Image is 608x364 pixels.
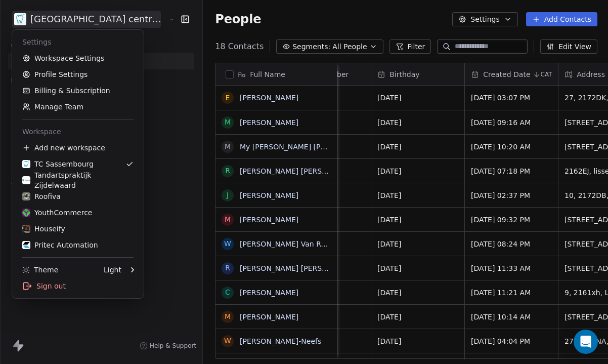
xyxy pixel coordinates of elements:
a: Profile Settings [16,66,140,83]
div: Sign out [16,278,140,294]
div: TC Sassembourg [22,159,94,169]
div: Light [104,265,121,275]
div: YouthCommerce [22,208,92,218]
img: YC%20tumbnail%20flavicon.png [22,209,30,217]
div: Settings [16,34,140,50]
div: Houseify [22,224,65,234]
a: Billing & Subscription [16,83,140,99]
div: Theme [22,265,58,275]
img: Afbeelding1.png [22,225,30,233]
img: b646f82e.png [22,241,30,249]
img: cropped-Favicon-Zijdelwaard.webp [22,176,30,184]
div: Workspace [16,124,140,140]
img: Roofiva%20logo%20flavicon.png [22,192,30,200]
div: Tandartspraktijk Zijdelwaard [22,170,134,190]
div: Roofiva [22,191,61,201]
div: Pritec Automation [22,240,98,250]
img: cropped-favo.png [22,160,30,168]
div: Add new workspace [16,140,140,156]
a: Manage Team [16,99,140,115]
a: Workspace Settings [16,50,140,66]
